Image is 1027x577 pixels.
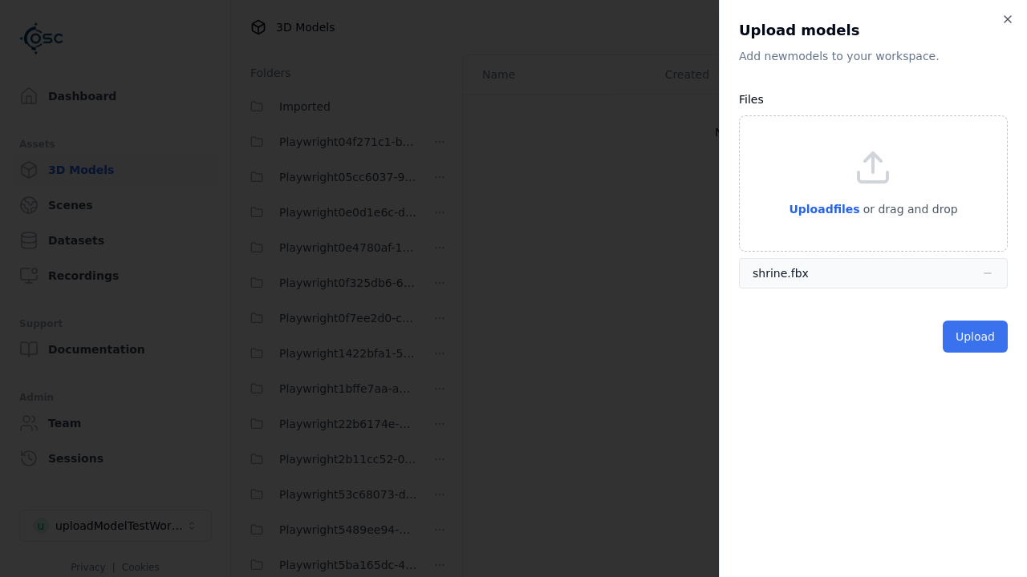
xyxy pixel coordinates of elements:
[739,48,1008,64] p: Add new model s to your workspace.
[943,321,1008,353] button: Upload
[789,203,859,216] span: Upload files
[753,265,809,281] div: shrine.fbx
[739,93,764,106] label: Files
[739,19,1008,42] h2: Upload models
[860,200,958,219] p: or drag and drop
